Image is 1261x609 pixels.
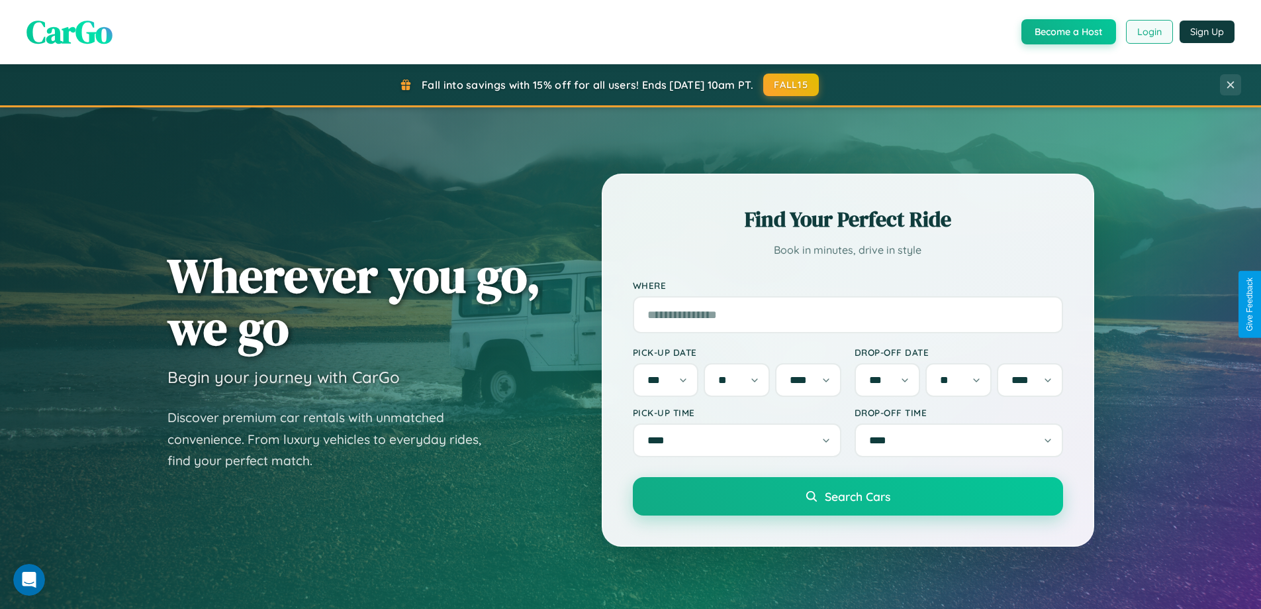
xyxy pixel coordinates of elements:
span: Search Cars [825,489,890,504]
div: Give Feedback [1245,278,1254,331]
label: Pick-up Time [633,407,841,418]
button: FALL15 [763,74,819,96]
p: Book in minutes, drive in style [633,241,1063,260]
label: Drop-off Time [855,407,1063,418]
iframe: Intercom live chat [13,564,45,596]
label: Pick-up Date [633,347,841,358]
h3: Begin your journey with CarGo [167,367,400,387]
h1: Wherever you go, we go [167,249,541,354]
button: Search Cars [633,477,1063,516]
button: Sign Up [1180,21,1235,43]
button: Login [1126,20,1173,44]
h2: Find Your Perfect Ride [633,205,1063,234]
label: Where [633,280,1063,291]
span: Fall into savings with 15% off for all users! Ends [DATE] 10am PT. [422,78,753,91]
label: Drop-off Date [855,347,1063,358]
p: Discover premium car rentals with unmatched convenience. From luxury vehicles to everyday rides, ... [167,407,498,472]
button: Become a Host [1021,19,1116,44]
span: CarGo [26,10,113,54]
